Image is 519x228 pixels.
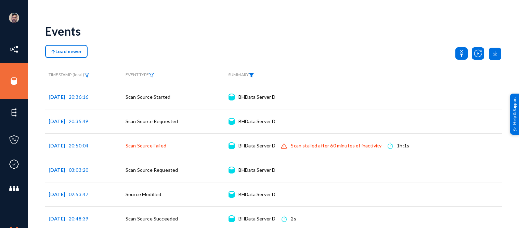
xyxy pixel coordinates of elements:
[69,143,88,148] span: 20:50:04
[9,13,19,23] img: ACg8ocK1ZkZ6gbMmCU1AeqPIsBvrTWeY1xNXvgxNjkUXxjcqAiPEIvU=s96-c
[51,49,55,54] img: icon-arrow-above.svg
[472,47,484,60] img: icon-utility-autoscan.svg
[49,216,69,221] span: [DATE]
[45,24,81,38] div: Events
[229,191,234,198] img: icon-source.svg
[49,94,69,100] span: [DATE]
[149,73,154,77] img: icon-filter.svg
[49,143,69,148] span: [DATE]
[238,215,275,222] div: BHData Server D
[229,167,234,173] img: icon-source.svg
[126,94,170,100] span: Scan Source Started
[69,167,88,173] span: 03:03:20
[49,191,69,197] span: [DATE]
[282,215,287,222] img: icon-time.svg
[388,142,393,149] img: icon-time.svg
[69,191,88,197] span: 02:53:47
[9,159,19,169] img: icon-compliance.svg
[126,143,166,148] span: Scan Source Failed
[291,142,381,149] div: Scan stalled after 60 minutes of inactivity
[126,167,178,173] span: Scan Source Requested
[229,118,234,125] img: icon-source.svg
[69,216,88,221] span: 20:48:39
[512,127,517,131] img: help_support.svg
[228,72,254,77] span: SUMMARY
[229,215,234,222] img: icon-source.svg
[126,191,161,197] span: Source Modified
[69,118,88,124] span: 20:35:49
[51,48,82,54] span: Load newer
[238,191,275,198] div: BHData Server D
[229,94,234,100] img: icon-source.svg
[9,76,19,86] img: icon-sources.svg
[238,118,275,125] div: BHData Server D
[69,94,88,100] span: 20:36:16
[238,167,275,173] div: BHData Server D
[9,107,19,118] img: icon-elements.svg
[510,93,519,134] div: Help & Support
[238,94,275,100] div: BHData Server D
[249,73,254,77] img: icon-filter-filled.svg
[49,167,69,173] span: [DATE]
[9,44,19,55] img: icon-inventory.svg
[45,45,88,58] button: Load newer
[9,135,19,145] img: icon-policies.svg
[229,142,234,149] img: icon-source.svg
[9,183,19,194] img: icon-members.svg
[49,118,69,124] span: [DATE]
[126,118,178,124] span: Scan Source Requested
[291,215,296,222] div: 2s
[126,216,178,221] span: Scan Source Succeeded
[49,72,90,77] span: TIMESTAMP (local)
[238,142,275,149] div: BHData Server D
[126,72,154,77] span: EVENT TYPE
[84,73,90,77] img: icon-filter.svg
[397,142,409,149] div: 1h:1s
